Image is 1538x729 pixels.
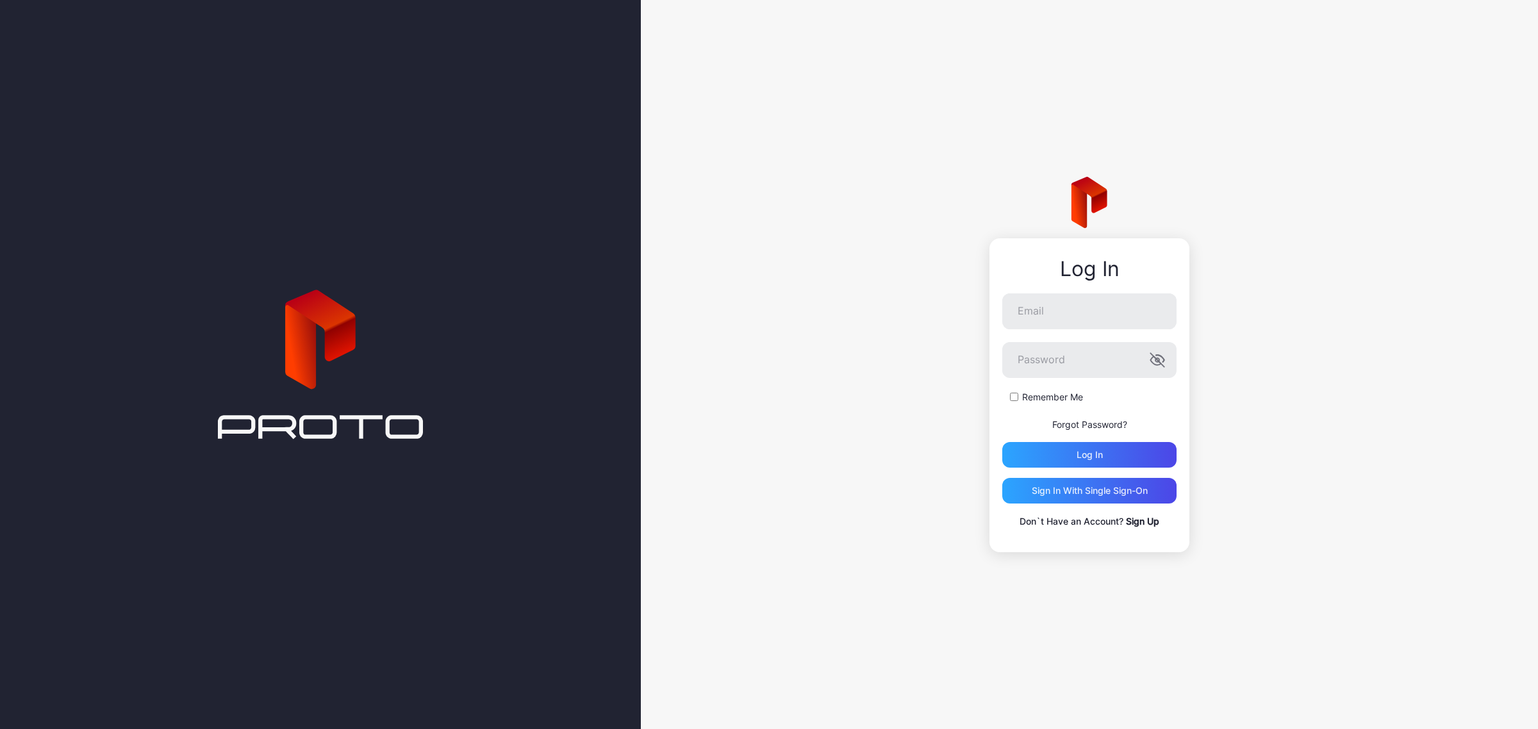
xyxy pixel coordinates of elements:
[1002,342,1177,378] input: Password
[1002,514,1177,529] p: Don`t Have an Account?
[1052,419,1127,430] a: Forgot Password?
[1022,391,1083,404] label: Remember Me
[1126,516,1159,527] a: Sign Up
[1077,450,1103,460] div: Log in
[1002,442,1177,468] button: Log in
[1032,486,1148,496] div: Sign in With Single Sign-On
[1002,293,1177,329] input: Email
[1002,478,1177,504] button: Sign in With Single Sign-On
[1150,352,1165,368] button: Password
[1002,258,1177,281] div: Log In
